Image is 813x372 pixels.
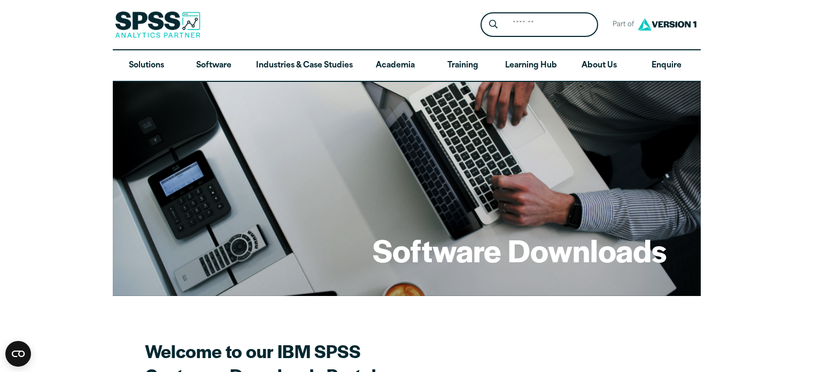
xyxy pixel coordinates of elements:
a: Academia [361,50,429,81]
button: Open CMP widget [5,341,31,367]
form: Site Header Search Form [481,12,598,37]
h1: Software Downloads [373,229,667,271]
a: About Us [566,50,633,81]
img: SPSS Analytics Partner [115,11,200,38]
nav: Desktop version of site main menu [113,50,701,81]
a: Learning Hub [497,50,566,81]
svg: Search magnifying glass icon [489,20,498,29]
a: Industries & Case Studies [247,50,361,81]
a: Solutions [113,50,180,81]
button: Search magnifying glass icon [483,15,503,35]
a: Enquire [633,50,700,81]
a: Training [429,50,496,81]
a: Software [180,50,247,81]
img: Version1 Logo [635,14,699,34]
span: Part of [607,17,635,33]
